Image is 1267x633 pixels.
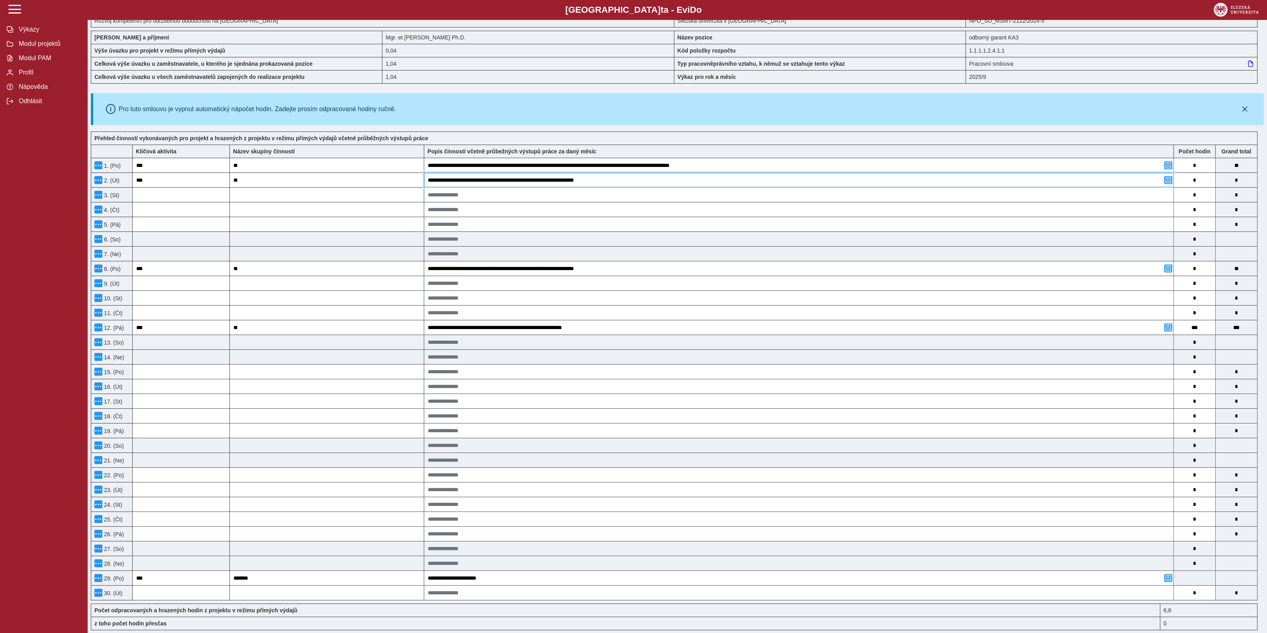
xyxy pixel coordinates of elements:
[427,148,596,155] b: Popis činností včetně průbežných výstupů práce za daný měsíc
[94,620,166,627] b: z toho počet hodin přesčas
[94,397,102,405] button: Menu
[102,560,124,567] span: 28. (Ne)
[674,14,966,27] div: Slezská univerzita v [GEOGRAPHIC_DATA]
[382,31,674,44] div: Mgr. et [PERSON_NAME] Ph.D.
[102,251,121,257] span: 7. (Ne)
[94,74,305,80] b: Celková výše úvazku u všech zaměstnavatelů zapojených do realizace projektu
[678,61,845,67] b: Typ pracovněprávního vztahu, k němuž se vztahuje tento výkaz
[94,220,102,228] button: Menu
[102,236,121,243] span: 6. (So)
[966,14,1257,27] div: NPO_SU_MSMT-2122/2024-5
[94,456,102,464] button: Menu
[102,163,121,169] span: 1. (Po)
[102,472,124,478] span: 22. (Po)
[94,294,102,302] button: Menu
[1160,617,1257,630] div: 0
[102,354,124,361] span: 14. (Ne)
[16,26,81,33] span: Výkazy
[94,427,102,435] button: Menu
[94,589,102,597] button: Menu
[660,5,663,15] span: t
[102,369,124,375] span: 15. (Po)
[94,574,102,582] button: Menu
[102,575,124,582] span: 29. (Po)
[102,516,123,523] span: 25. (Čt)
[102,487,123,493] span: 23. (Út)
[91,14,674,27] div: Rozvoj kompetencí pro udržitelnou budoucnost na [GEOGRAPHIC_DATA]
[678,74,736,80] b: Výkaz pro rok a měsíc
[94,34,169,41] b: [PERSON_NAME] a příjmení
[94,191,102,199] button: Menu
[94,161,102,169] button: Menu
[102,177,119,184] span: 2. (Út)
[94,607,298,613] b: Počet odpracovaných a hrazených hodin z projektu v režimu přímých výdajů
[94,559,102,567] button: Menu
[966,70,1257,84] div: 2025/9
[102,266,121,272] span: 8. (Po)
[102,428,124,434] span: 19. (Pá)
[102,590,123,596] span: 30. (Út)
[94,135,428,141] b: Přehled činností vykonávaných pro projekt a hrazených z projektu v režimu přímých výdajů včetně p...
[94,368,102,376] button: Menu
[94,545,102,553] button: Menu
[16,40,81,47] span: Modul projektů
[102,310,123,316] span: 11. (Čt)
[102,295,122,302] span: 10. (St)
[102,325,124,331] span: 12. (Pá)
[94,338,102,346] button: Menu
[1160,604,1257,617] div: Fond pracovní doby (7,04 h) a součet hodin (7,12 h) se neshodují!
[678,34,713,41] b: Název pozice
[94,353,102,361] button: Menu
[94,279,102,287] button: Menu
[102,546,124,552] span: 27. (So)
[102,398,122,405] span: 17. (St)
[94,61,313,67] b: Celková výše úvazku u zaměstnavatele, u kterého je sjednána prokazovaná pozice
[94,206,102,214] button: Menu
[233,148,295,155] b: Název skupiny činností
[102,531,124,537] span: 26. (Pá)
[966,57,1257,70] div: Pracovní smlouva
[102,280,119,287] span: 9. (Út)
[102,339,124,346] span: 13. (So)
[1216,148,1257,155] b: Suma za den přes všechny výkazy
[94,500,102,508] button: Menu
[94,515,102,523] button: Menu
[102,384,123,390] span: 16. (Út)
[102,192,119,198] span: 3. (St)
[1214,3,1259,17] img: logo_web_su.png
[16,69,81,76] span: Profil
[1164,323,1172,331] button: Přidat poznámku
[94,486,102,494] button: Menu
[16,55,81,62] span: Modul PAM
[966,44,1257,57] div: 1.1.1.1.2.4.1.1
[1164,574,1172,582] button: Přidat poznámku
[94,382,102,390] button: Menu
[94,309,102,317] button: Menu
[690,5,696,15] span: D
[136,148,176,155] b: Klíčová aktivita
[102,502,122,508] span: 24. (St)
[1164,176,1172,184] button: Přidat poznámku
[382,70,674,84] div: 1,04
[94,265,102,272] button: Menu
[1164,265,1172,272] button: Přidat poznámku
[94,235,102,243] button: Menu
[382,57,674,70] div: 1,04
[119,106,396,113] div: Pro tuto smlouvu je vypnut automatický nápočet hodin. Zadejte prosím odpracované hodiny ručně.
[94,412,102,420] button: Menu
[696,5,702,15] span: o
[24,5,1243,15] b: [GEOGRAPHIC_DATA] a - Evi
[102,221,121,228] span: 5. (Pá)
[94,47,225,54] b: Výše úvazku pro projekt v režimu přímých výdajů
[966,31,1257,44] div: odborný garant KA3
[102,413,123,419] span: 18. (Čt)
[102,457,124,464] span: 21. (Ne)
[94,530,102,538] button: Menu
[382,44,674,57] div: 0,32 h / den. 1,6 h / týden.
[1164,161,1172,169] button: Přidat poznámku
[16,98,81,105] span: Odhlásit
[16,83,81,90] span: Nápověda
[94,250,102,258] button: Menu
[94,176,102,184] button: Menu
[678,47,736,54] b: Kód položky rozpočtu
